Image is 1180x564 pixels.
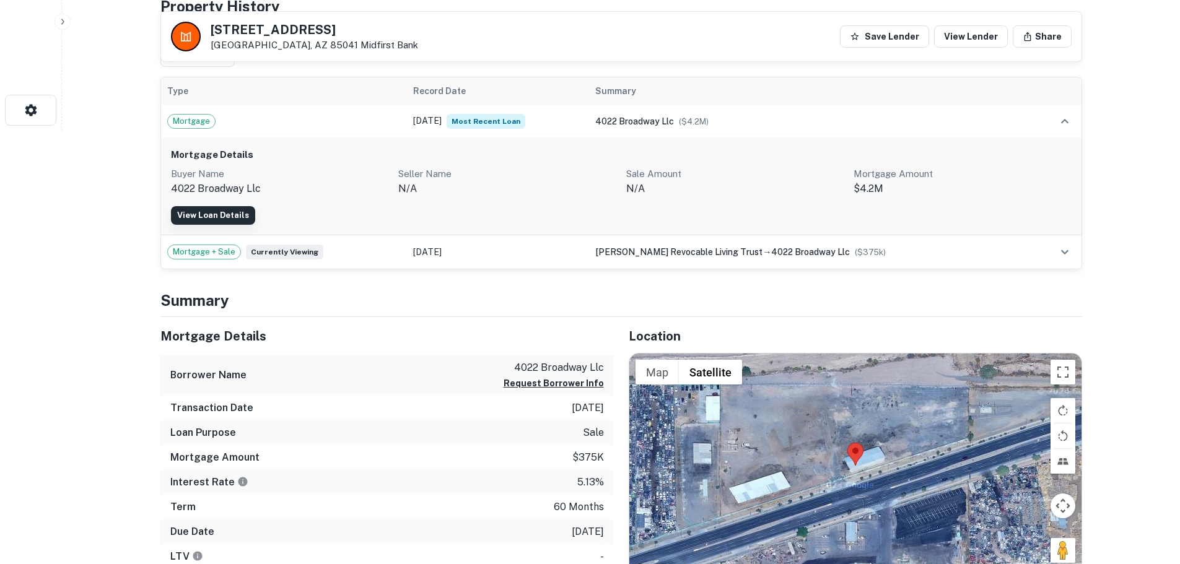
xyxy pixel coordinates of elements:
p: [GEOGRAPHIC_DATA], AZ 85041 [211,40,418,51]
button: Tilt map [1051,449,1075,474]
h6: Mortgage Details [171,148,1072,162]
th: Record Date [407,77,589,105]
button: Rotate map clockwise [1051,398,1075,423]
p: 60 months [554,500,604,514]
span: 4022 broadway llc [595,116,674,126]
iframe: Chat Widget [1118,465,1180,524]
button: expand row [1054,111,1075,132]
button: Map camera controls [1051,493,1075,518]
h6: Term [170,500,196,514]
button: Toggle fullscreen view [1051,360,1075,384]
h6: Borrower Name [170,368,247,383]
th: Type [161,77,408,105]
p: Mortgage Amount [854,167,1072,181]
span: Most Recent Loan [447,114,525,129]
button: Request Borrower Info [504,376,604,391]
p: - [600,549,604,564]
p: 5.13% [577,475,604,490]
p: n/a [398,181,616,196]
button: Show satellite imagery [679,360,742,384]
p: 4022 broadway llc [171,181,389,196]
p: $4.2M [854,181,1072,196]
span: ($ 375k ) [855,248,886,257]
h6: Loan Purpose [170,425,236,440]
h6: Interest Rate [170,475,248,490]
h5: [STREET_ADDRESS] [211,24,418,36]
p: Sale Amount [626,167,844,181]
a: Midfirst Bank [361,40,418,50]
p: [DATE] [572,401,604,415]
p: $375k [572,450,604,465]
button: Show street map [636,360,679,384]
p: N/A [626,181,844,196]
button: Rotate map counterclockwise [1051,423,1075,448]
div: → [595,245,1026,259]
button: Drag Pegman onto the map to open Street View [1051,538,1075,563]
h6: Mortgage Amount [170,450,260,465]
a: View Loan Details [171,206,255,225]
p: Seller Name [398,167,616,181]
td: [DATE] [407,105,589,138]
span: [PERSON_NAME] revocable living trust [595,247,763,257]
h6: Transaction Date [170,401,253,415]
p: [DATE] [572,524,604,539]
span: ($ 4.2M ) [679,117,709,126]
svg: LTVs displayed on the website are for informational purposes only and may be reported incorrectly... [192,550,203,562]
h6: LTV [170,549,203,564]
p: sale [583,425,604,440]
th: Summary [589,77,1032,105]
h5: Mortgage Details [160,327,614,345]
svg: The interest rates displayed on the website are for informational purposes only and may be report... [237,476,248,487]
h5: Location [629,327,1082,345]
h6: Due Date [170,524,214,539]
button: Save Lender [840,25,929,48]
td: [DATE] [407,235,589,269]
span: Mortgage [168,115,215,128]
span: Currently viewing [246,245,323,259]
button: expand row [1054,241,1075,262]
span: Mortgage + Sale [168,246,240,258]
p: Buyer Name [171,167,389,181]
p: 4022 broadway llc [504,360,604,375]
button: Share [1013,25,1072,48]
a: View Lender [934,25,1008,48]
span: 4022 broadway llc [771,247,850,257]
h4: Summary [160,289,1082,311]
